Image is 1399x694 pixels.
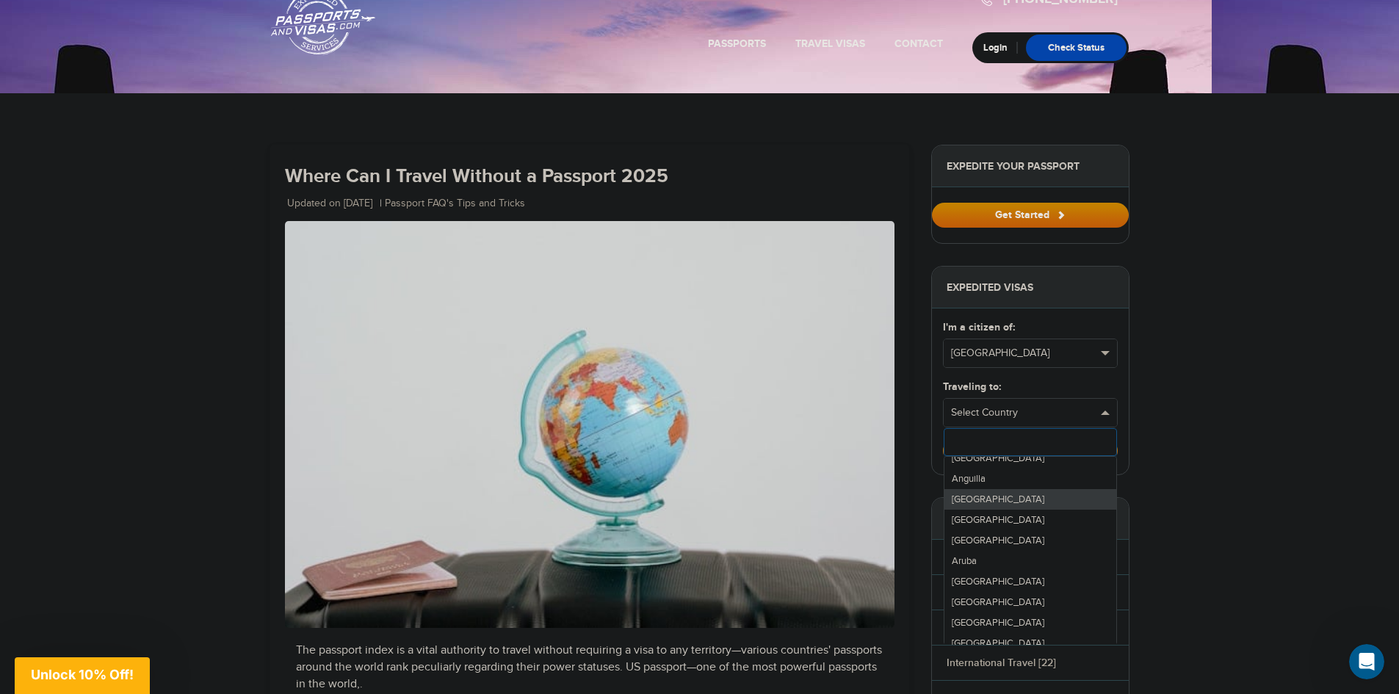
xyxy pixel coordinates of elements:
[947,657,1056,669] a: International Travel [22]
[1026,35,1127,61] a: Check Status
[296,643,883,693] p: The passport index is a vital authority to travel without requiring a visa to any territory—vario...
[932,267,1129,308] strong: Expedited Visas
[708,37,766,50] a: Passports
[1349,644,1384,679] iframe: Intercom live chat
[944,399,1117,427] button: Select Country
[952,617,1044,629] span: [GEOGRAPHIC_DATA]
[952,473,986,485] span: Anguilla
[943,438,1118,463] button: Get Started
[951,346,1096,361] span: [GEOGRAPHIC_DATA]
[952,637,1044,649] span: [GEOGRAPHIC_DATA]
[952,596,1044,608] span: [GEOGRAPHIC_DATA]
[983,42,1018,54] a: Login
[932,498,1129,540] strong: Categories
[951,405,1096,420] span: Select Country
[932,203,1129,228] button: Get Started
[944,339,1117,367] button: [GEOGRAPHIC_DATA]
[943,379,1001,394] label: Traveling to:
[952,535,1044,546] span: [GEOGRAPHIC_DATA]
[285,221,894,628] img: pexels-tima-miroshnichenko-7009465_-_28de80_-_2186b91805bf8f87dc4281b6adbed06c6a56d5ae.jpg
[795,37,865,50] a: Travel Visas
[932,209,1129,220] a: Get Started
[287,197,382,212] li: Updated on [DATE]
[385,197,454,212] a: Passport FAQ's
[285,167,894,188] h1: Where Can I Travel Without a Passport 2025
[15,657,150,694] div: Unlock 10% Off!
[457,197,525,212] a: Tips and Tricks
[952,494,1044,505] span: [GEOGRAPHIC_DATA]
[932,145,1129,187] strong: Expedite Your Passport
[31,667,134,682] span: Unlock 10% Off!
[952,514,1044,526] span: [GEOGRAPHIC_DATA]
[952,452,1044,464] span: [GEOGRAPHIC_DATA]
[894,37,943,50] a: Contact
[943,319,1015,335] label: I'm a citizen of:
[952,555,977,567] span: Aruba
[952,576,1044,588] span: [GEOGRAPHIC_DATA]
